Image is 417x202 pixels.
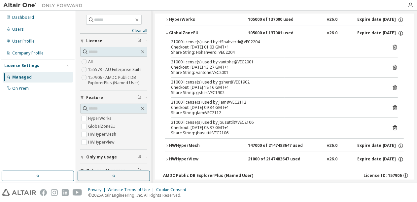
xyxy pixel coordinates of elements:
label: GlobalZoneEU [88,122,117,130]
label: All [88,58,94,66]
span: Clear filter [137,95,141,100]
div: Share String: HShahverdi:VEC2204 [171,50,382,55]
img: Altair One [3,2,86,9]
div: HWHyperView [169,156,228,162]
div: Website Terms of Use [108,187,156,192]
div: Expire date: [DATE] [357,30,404,36]
div: Company Profile [12,50,44,56]
label: 155573 - AU Enterprise Suite [88,66,143,74]
div: Checkout: [DATE] 13:27 GMT+1 [171,65,382,70]
div: On Prem [12,86,29,91]
div: Cookie Consent [156,187,190,192]
img: altair_logo.svg [2,189,36,196]
div: GlobalZoneEU [169,30,228,36]
div: 21000 license(s) used by jlam@VEC2112 [171,100,382,105]
div: Checkout: [DATE] 09:34 GMT+1 [171,105,382,110]
button: Feature [80,90,147,105]
div: 21000 license(s) used by vantohe@VEC2001 [171,59,382,65]
div: 105000 of 137001 used [248,30,307,36]
div: 105000 of 137000 used [248,17,307,23]
div: Share String: jlam:VEC2112 [171,110,382,116]
div: v26.0 [327,17,338,23]
button: GlobalZoneEU105000 of 137001 usedv26.0Expire date:[DATE] [165,26,404,41]
div: Expire date: [DATE] [357,143,404,149]
label: 157906 - AMDC Public DB ExplorerPlus (Named User) [88,74,147,87]
div: 21000 of 2147483647 used [248,156,307,162]
button: HWHyperView21000 of 2147483647 usedv26.0Expire date:[DATE] [165,152,404,167]
button: HyperWorks105000 of 137000 usedv26.0Expire date:[DATE] [165,13,404,27]
span: Clear filter [137,38,141,44]
button: HWHyperMesh147000 of 2147483647 usedv26.0Expire date:[DATE] [165,139,404,153]
div: 147000 of 2147483647 used [248,143,307,149]
div: Share String: jbusuttil:VEC2106 [171,130,382,136]
div: AMDC Public DB ExplorerPlus (Named User) [163,173,253,178]
label: HWHyperView [88,138,116,146]
div: Expire date: [DATE] [357,156,404,162]
div: Expire date: [DATE] [357,17,404,23]
span: License ID: 157906 [364,173,402,178]
div: Share String: vantohe:VEC2001 [171,70,382,75]
span: Clear filter [137,154,141,160]
img: facebook.svg [40,189,47,196]
img: youtube.svg [73,189,82,196]
span: Feature [86,95,103,100]
div: Privacy [88,187,108,192]
span: Only used licenses [86,168,125,173]
label: HyperWorks [88,115,113,122]
div: v26.0 [327,143,338,149]
label: HWHyperMesh [88,130,118,138]
div: 21000 license(s) used by jbusuttil@VEC2106 [171,120,382,125]
div: Managed [12,75,32,80]
div: Checkout: [DATE] 01:03 GMT+1 [171,45,382,50]
div: HyperWorks [169,17,228,23]
p: © 2025 Altair Engineering, Inc. All Rights Reserved. [88,192,190,198]
div: HWHyperMesh [169,143,228,149]
div: Checkout: [DATE] 08:37 GMT+1 [171,125,382,130]
span: License [86,38,102,44]
button: License [80,34,147,48]
img: linkedin.svg [62,189,69,196]
div: v26.0 [327,156,338,162]
div: Share String: gsher:VEC1902 [171,90,382,95]
button: AMDC Public DB ExplorerPlus (Named User)License ID: 157906 [163,168,410,183]
div: v26.0 [327,30,338,36]
div: 21000 license(s) used by HShahverdi@VEC2204 [171,39,382,45]
div: 21000 license(s) used by gsher@VEC1902 [171,80,382,85]
span: Clear filter [137,168,141,173]
div: Checkout: [DATE] 18:16 GMT+1 [171,85,382,90]
div: Users [12,27,24,32]
img: instagram.svg [51,189,58,196]
button: Only my usage [80,150,147,164]
a: Clear all [80,28,147,33]
div: User Profile [12,39,35,44]
div: License Settings [4,63,39,68]
div: Dashboard [12,15,34,20]
span: Only my usage [86,154,117,160]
